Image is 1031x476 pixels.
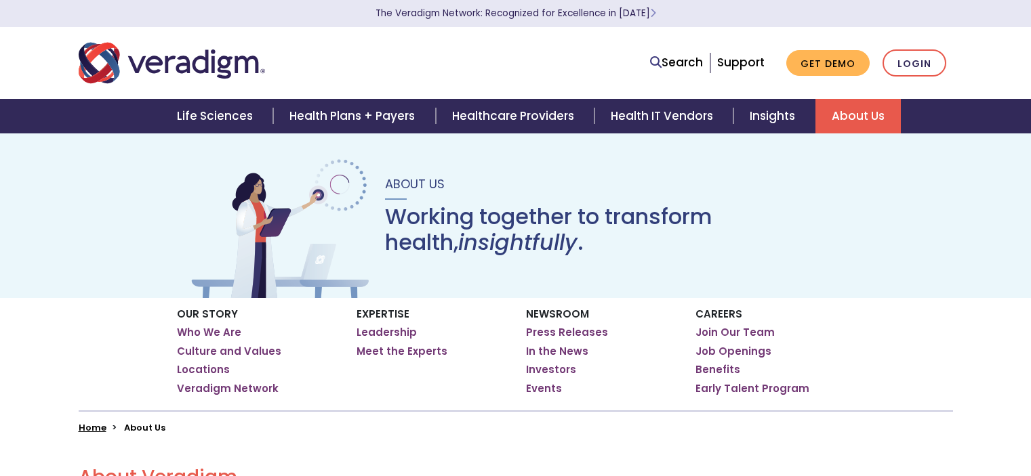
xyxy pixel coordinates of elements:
[786,50,870,77] a: Get Demo
[79,41,265,85] img: Veradigm logo
[436,99,594,133] a: Healthcare Providers
[357,326,417,339] a: Leadership
[385,204,843,256] h1: Working together to transform health, .
[177,345,281,358] a: Culture and Values
[695,326,775,339] a: Join Our Team
[695,363,740,376] a: Benefits
[458,227,578,257] em: insightfully
[385,175,445,192] span: About Us
[717,54,765,70] a: Support
[177,363,230,376] a: Locations
[883,49,946,77] a: Login
[376,7,656,20] a: The Veradigm Network: Recognized for Excellence in [DATE]Learn More
[526,345,588,358] a: In the News
[650,7,656,20] span: Learn More
[273,99,435,133] a: Health Plans + Payers
[161,99,273,133] a: Life Sciences
[177,382,279,395] a: Veradigm Network
[695,382,809,395] a: Early Talent Program
[526,363,576,376] a: Investors
[733,99,815,133] a: Insights
[526,382,562,395] a: Events
[177,326,241,339] a: Who We Are
[594,99,733,133] a: Health IT Vendors
[526,326,608,339] a: Press Releases
[650,53,703,72] a: Search
[695,345,771,358] a: Job Openings
[815,99,901,133] a: About Us
[79,421,106,434] a: Home
[357,345,447,358] a: Meet the Experts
